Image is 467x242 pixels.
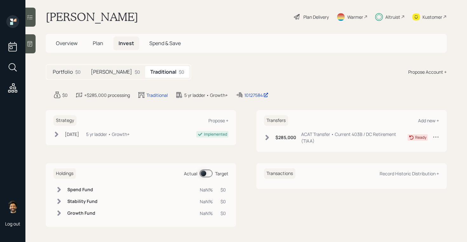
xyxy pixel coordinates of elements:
[380,171,439,177] div: Record Historic Distribution +
[415,135,426,140] div: Ready
[135,69,140,75] div: $0
[347,14,363,20] div: Warmer
[5,221,20,227] div: Log out
[303,14,329,20] div: Plan Delivery
[275,135,296,140] h6: $285,000
[150,69,176,75] h5: Traditional
[184,92,228,98] div: 5 yr ladder • Growth+
[67,187,98,192] h6: Spend Fund
[75,69,81,75] div: $0
[215,170,228,177] div: Target
[6,200,19,213] img: eric-schwartz-headshot.png
[67,199,98,204] h6: Stability Fund
[118,40,134,47] span: Invest
[423,14,442,20] div: Kustomer
[53,115,77,126] h6: Strategy
[56,40,78,47] span: Overview
[200,210,213,217] div: NaN%
[264,168,295,179] h6: Transactions
[91,69,132,75] h5: [PERSON_NAME]
[184,170,197,177] div: Actual
[62,92,68,98] div: $0
[67,211,98,216] h6: Growth Fund
[93,40,103,47] span: Plan
[53,69,73,75] h5: Portfolio
[208,118,228,124] div: Propose +
[220,198,226,205] div: $0
[264,115,288,126] h6: Transfers
[65,131,79,138] div: [DATE]
[84,92,130,98] div: +$285,000 processing
[385,14,400,20] div: Altruist
[179,69,184,75] div: $0
[220,210,226,217] div: $0
[301,131,408,144] div: ACAT Transfer • Current 403B / DC Retirement (TIAA)
[418,118,439,124] div: Add new +
[46,10,138,24] h1: [PERSON_NAME]
[204,131,227,137] div: Implemented
[200,198,213,205] div: NaN%
[149,40,181,47] span: Spend & Save
[200,186,213,193] div: NaN%
[244,92,268,98] div: 10127584
[408,69,447,75] div: Propose Account +
[146,92,168,98] div: Traditional
[220,186,226,193] div: $0
[86,131,130,138] div: 5 yr ladder • Growth+
[53,168,76,179] h6: Holdings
